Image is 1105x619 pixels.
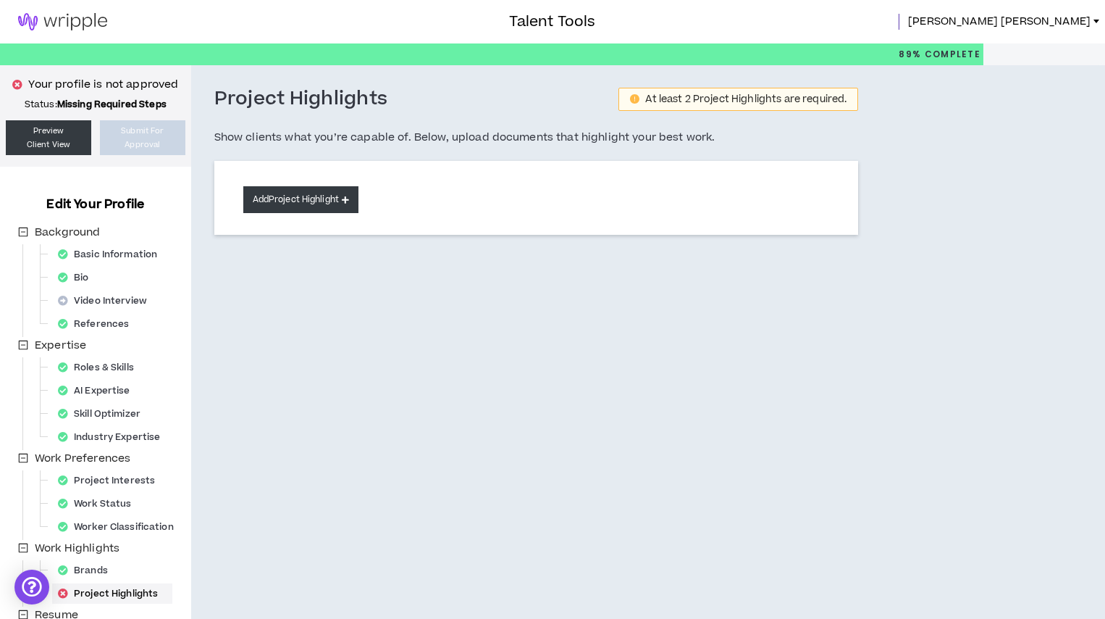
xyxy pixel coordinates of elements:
[52,267,104,288] div: Bio
[18,543,28,553] span: minus-square
[32,450,133,468] span: Work Preferences
[35,338,86,353] span: Expertise
[52,494,146,514] div: Work Status
[35,451,130,466] span: Work Preferences
[52,291,161,311] div: Video Interview
[921,48,980,61] span: Complete
[32,224,103,241] span: Background
[908,14,1091,30] span: [PERSON_NAME] [PERSON_NAME]
[57,98,167,111] strong: Missing Required Steps
[14,570,49,605] div: Open Intercom Messenger
[645,94,846,104] div: At least 2 Project Highlights are required.
[35,541,119,556] span: Work Highlights
[243,186,358,213] button: AddProject Highlight
[28,77,178,93] p: Your profile is not approved
[6,99,185,110] p: Status:
[630,94,639,104] span: exclamation-circle
[18,227,28,237] span: minus-square
[899,43,980,65] p: 89%
[52,314,143,334] div: References
[41,196,150,213] h3: Edit Your Profile
[32,337,89,354] span: Expertise
[52,470,169,491] div: Project Interests
[18,340,28,350] span: minus-square
[18,453,28,463] span: minus-square
[52,404,155,424] div: Skill Optimizer
[52,517,188,537] div: Worker Classification
[52,381,145,401] div: AI Expertise
[6,120,91,155] a: PreviewClient View
[35,225,100,240] span: Background
[52,427,175,447] div: Industry Expertise
[214,129,859,146] h5: Show clients what you’re capable of. Below, upload documents that highlight your best work.
[52,357,148,378] div: Roles & Skills
[509,11,595,33] h3: Talent Tools
[52,244,172,265] div: Basic Information
[52,560,122,581] div: Brands
[52,583,172,604] div: Project Highlights
[214,87,388,112] h3: Project Highlights
[100,120,185,155] button: Submit ForApproval
[32,540,122,557] span: Work Highlights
